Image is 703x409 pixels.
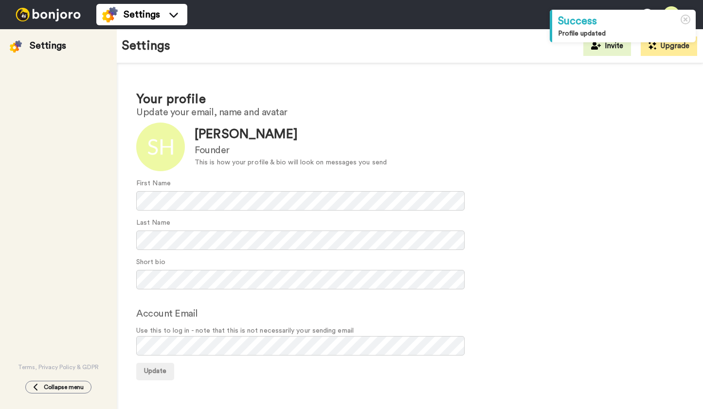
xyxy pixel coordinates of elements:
h1: Your profile [136,92,684,107]
button: Invite [583,36,631,56]
span: Use this to log in - note that this is not necessarily your sending email [136,326,684,336]
label: Last Name [136,218,170,228]
label: Account Email [136,306,198,321]
label: Short bio [136,257,165,267]
button: Update [136,363,174,380]
img: bj-logo-header-white.svg [12,8,85,21]
label: First Name [136,178,171,189]
img: settings-colored.svg [102,7,118,22]
h2: Update your email, name and avatar [136,107,684,118]
h1: Settings [122,39,170,53]
button: Upgrade [641,36,697,56]
div: [PERSON_NAME] [195,125,387,143]
div: Profile updated [558,29,690,38]
button: Collapse menu [25,381,91,393]
div: Settings [30,39,66,53]
span: Settings [124,8,160,21]
div: This is how your profile & bio will look on messages you send [195,158,387,168]
span: Collapse menu [44,383,84,391]
img: settings-colored.svg [10,40,22,53]
div: Founder [195,143,387,158]
span: Update [144,368,166,374]
div: Success [558,14,690,29]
